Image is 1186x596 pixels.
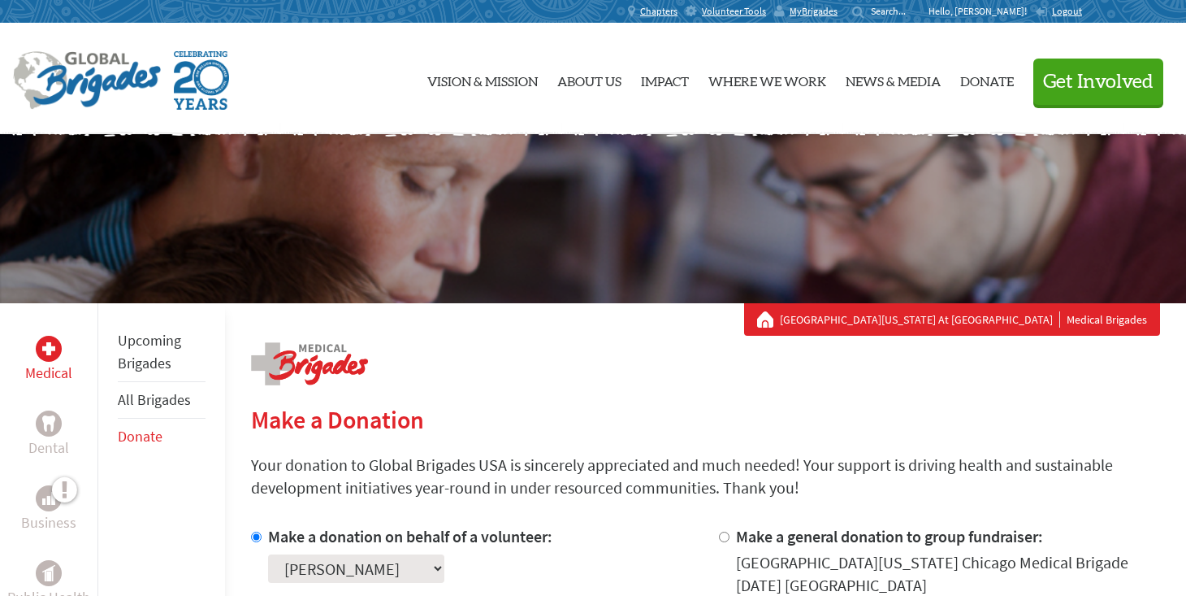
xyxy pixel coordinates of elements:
[790,5,838,18] span: MyBrigades
[118,427,162,446] a: Donate
[780,311,1060,328] a: [GEOGRAPHIC_DATA][US_STATE] At [GEOGRAPHIC_DATA]
[118,323,206,382] li: Upcoming Brigades
[1052,5,1082,17] span: Logout
[118,419,206,455] li: Donate
[708,37,826,121] a: Where We Work
[251,454,1160,499] p: Your donation to Global Brigades USA is sincerely appreciated and much needed! Your support is dr...
[268,526,552,546] label: Make a donation on behalf of a volunteer:
[36,560,62,586] div: Public Health
[1035,5,1082,18] a: Logout
[36,485,62,511] div: Business
[736,526,1043,546] label: Make a general donation to group fundraiser:
[13,51,161,110] img: Global Brigades Logo
[960,37,1014,121] a: Donate
[21,485,76,534] a: BusinessBusiness
[557,37,621,121] a: About Us
[42,415,55,431] img: Dental
[641,37,689,121] a: Impact
[28,437,69,459] p: Dental
[36,411,62,437] div: Dental
[251,405,1160,434] h2: Make a Donation
[25,362,72,385] p: Medical
[25,336,72,385] a: MedicalMedical
[1043,72,1154,92] span: Get Involved
[702,5,766,18] span: Volunteer Tools
[640,5,677,18] span: Chapters
[28,411,69,459] a: DentalDental
[928,5,1035,18] p: Hello, [PERSON_NAME]!
[118,382,206,419] li: All Brigades
[174,51,229,110] img: Global Brigades Celebrating 20 Years
[42,492,55,505] img: Business
[427,37,538,121] a: Vision & Mission
[118,331,181,372] a: Upcoming Brigades
[251,342,368,385] img: logo-medical.png
[757,311,1147,328] div: Medical Brigades
[42,342,55,355] img: Medical
[846,37,941,121] a: News & Media
[1033,59,1163,105] button: Get Involved
[118,390,191,409] a: All Brigades
[21,511,76,534] p: Business
[871,5,917,17] input: Search...
[36,336,62,362] div: Medical
[42,565,55,581] img: Public Health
